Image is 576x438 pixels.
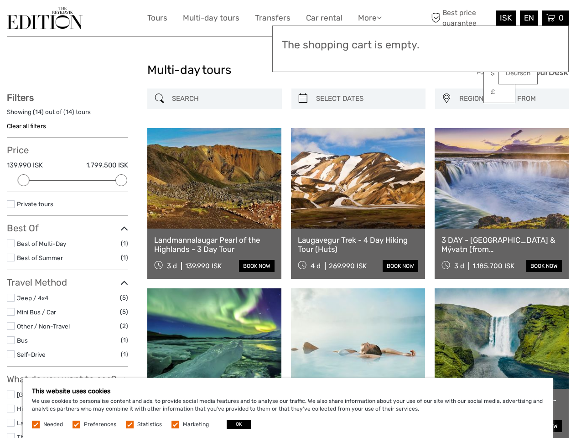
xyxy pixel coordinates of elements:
[105,14,116,25] button: Open LiveChat chat widget
[520,10,538,26] div: EN
[147,63,429,78] h1: Multi-day tours
[120,292,128,303] span: (5)
[329,262,367,270] div: 269.990 ISK
[66,108,72,116] label: 14
[499,65,537,82] a: Deutsch
[383,260,418,272] a: book now
[7,7,83,29] img: The Reykjavík Edition
[282,39,559,52] h3: The shopping cart is empty.
[17,337,28,344] a: Bus
[167,262,177,270] span: 3 d
[13,16,103,23] p: We're away right now. Please check back later!
[137,421,162,428] label: Statistics
[526,260,562,272] a: book now
[183,11,239,25] a: Multi-day tours
[441,235,562,254] a: 3 DAY - [GEOGRAPHIC_DATA] & Mývatn (from [GEOGRAPHIC_DATA]) - PRIVATE TOUR
[7,277,128,288] h3: Travel Method
[358,11,382,25] a: More
[7,223,128,234] h3: Best Of
[154,235,275,254] a: Landmannalaugar Pearl of the Highlands - 3 Day Tour
[312,91,421,107] input: SELECT DATES
[17,323,70,330] a: Other / Non-Travel
[7,92,34,103] strong: Filters
[454,262,464,270] span: 3 d
[7,108,128,122] div: Showing ( ) out of ( ) tours
[168,91,277,107] input: SEARCH
[7,161,43,170] label: 139.990 ISK
[500,13,512,22] span: ISK
[17,351,46,358] a: Self-Drive
[472,262,514,270] div: 1.185.700 ISK
[17,200,53,208] a: Private tours
[121,238,128,249] span: (1)
[484,65,515,82] a: $
[120,321,128,331] span: (2)
[455,91,565,106] button: REGION / STARTS FROM
[86,161,128,170] label: 1.799.500 ISK
[239,260,275,272] a: book now
[306,11,342,25] a: Car rental
[121,252,128,263] span: (1)
[35,108,42,116] label: 14
[7,122,46,130] a: Clear all filters
[84,421,116,428] label: Preferences
[17,308,56,316] a: Mini Bus / Car
[557,13,565,22] span: 0
[298,235,418,254] a: Laugavegur Trek - 4 Day Hiking Tour (Huts)
[121,349,128,360] span: (1)
[120,307,128,317] span: (5)
[185,262,222,270] div: 139.990 ISK
[477,67,569,78] img: PurchaseViaTourDesk.png
[17,294,48,302] a: Jeep / 4x4
[255,11,291,25] a: Transfers
[484,84,515,100] a: £
[147,11,167,25] a: Tours
[32,387,544,395] h5: This website uses cookies
[17,254,63,261] a: Best of Summer
[7,374,128,385] h3: What do you want to see?
[183,421,209,428] label: Marketing
[7,145,128,156] h3: Price
[121,335,128,345] span: (1)
[17,391,79,398] a: [GEOGRAPHIC_DATA]
[227,420,251,429] button: OK
[17,240,66,247] a: Best of Multi-Day
[43,421,63,428] label: Needed
[311,262,321,270] span: 4 d
[17,419,67,427] a: Landmannalaugar
[23,378,553,438] div: We use cookies to personalise content and ads, to provide social media features and to analyse ou...
[429,8,493,28] span: Best price guarantee
[17,405,45,412] a: Highlands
